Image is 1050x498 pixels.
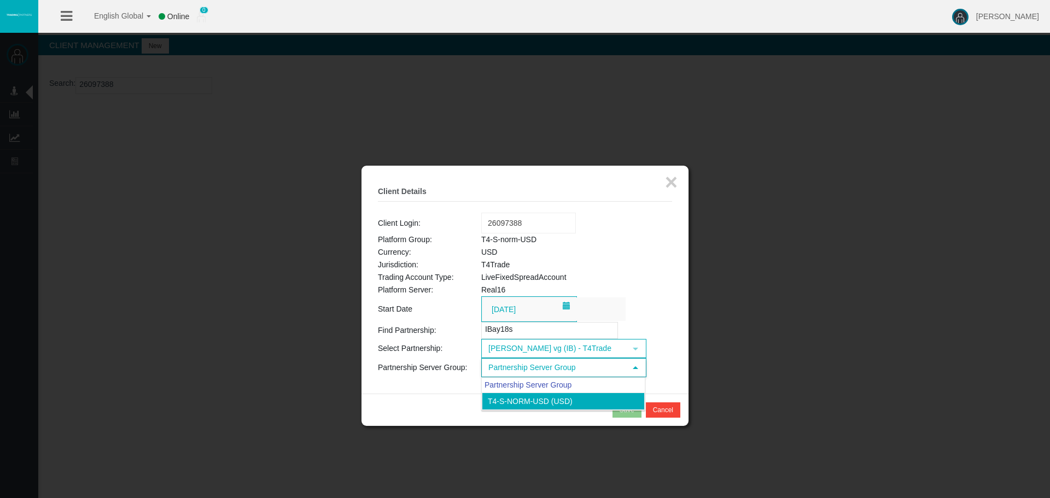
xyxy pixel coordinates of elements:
[378,363,467,372] span: Partnership Server Group:
[378,187,427,196] b: Client Details
[481,260,510,269] span: T4Trade
[80,11,143,20] span: English Global
[631,364,640,372] span: select
[5,13,33,17] img: logo.svg
[481,273,567,282] span: LiveFixedSpreadAccount
[197,11,206,22] img: user_small.png
[200,7,208,14] span: 0
[482,392,645,410] li: T4-S-norm-USD (USD)
[378,233,481,246] td: Platform Group:
[481,235,536,244] span: T4-S-norm-USD
[481,285,505,294] span: Real16
[378,213,481,233] td: Client Login:
[378,344,442,353] span: Select Partnership:
[378,296,481,322] td: Start Date
[482,359,626,376] span: Partnership Server Group
[378,246,481,259] td: Currency:
[665,171,678,193] button: ×
[952,9,969,25] img: user-image
[482,340,626,357] span: [PERSON_NAME] vg (IB) - T4Trade
[482,378,645,392] div: Partnership Server Group
[378,326,436,335] span: Find Partnership:
[378,271,481,284] td: Trading Account Type:
[976,12,1039,21] span: [PERSON_NAME]
[631,344,640,353] span: select
[646,402,680,418] button: Cancel
[378,259,481,271] td: Jurisdiction:
[378,284,481,296] td: Platform Server:
[167,12,189,21] span: Online
[481,248,498,256] span: USD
